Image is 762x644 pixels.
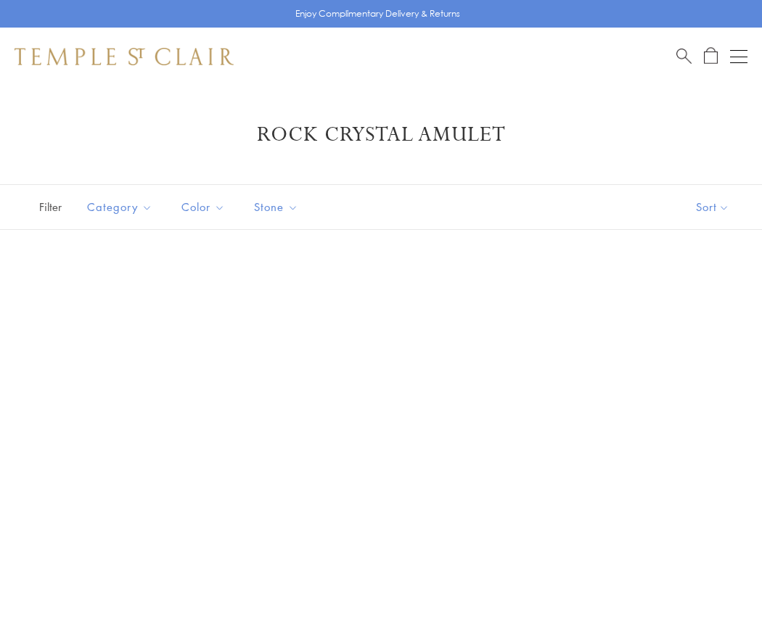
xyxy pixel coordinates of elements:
[76,191,163,223] button: Category
[15,48,234,65] img: Temple St. Clair
[243,191,309,223] button: Stone
[247,198,309,216] span: Stone
[676,47,692,65] a: Search
[704,47,718,65] a: Open Shopping Bag
[36,122,726,148] h1: Rock Crystal Amulet
[171,191,236,223] button: Color
[174,198,236,216] span: Color
[663,185,762,229] button: Show sort by
[295,7,460,21] p: Enjoy Complimentary Delivery & Returns
[80,198,163,216] span: Category
[730,48,747,65] button: Open navigation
